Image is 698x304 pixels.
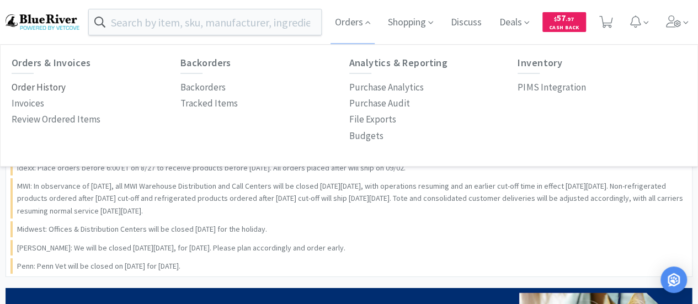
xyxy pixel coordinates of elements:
[566,15,574,23] span: . 97
[17,162,406,174] p: Idexx: Place orders before 6:00 ET on 8/27 to receive products before [DATE]. All orders placed a...
[660,266,687,293] div: Open Intercom Messenger
[12,79,66,95] a: Order History
[554,15,557,23] span: $
[12,95,44,111] a: Invoices
[349,79,424,95] a: Purchase Analytics
[12,80,66,95] p: Order History
[518,57,686,68] h6: Inventory
[12,57,180,68] h6: Orders & Invoices
[17,242,345,254] p: [PERSON_NAME]: We will be closed [DATE][DATE], for [DATE]. Please plan accordingly and order early.
[554,13,574,23] span: 57
[17,180,683,217] p: MWI: In observance of [DATE], all MWI Warehouse Distribution and Call Centers will be closed [DAT...
[518,79,585,95] a: PIMS Integration
[349,129,383,143] p: Budgets
[549,25,579,32] span: Cash Back
[349,96,410,111] p: Purchase Audit
[180,57,349,68] h6: Backorders
[349,57,518,68] h6: Analytics & Reporting
[12,96,44,111] p: Invoices
[349,80,424,95] p: Purchase Analytics
[180,79,226,95] a: Backorders
[446,18,486,28] a: Discuss
[180,80,226,95] p: Backorders
[17,223,267,235] p: Midwest: Offices & Distribution Centers will be closed [DATE] for the holiday.
[349,95,410,111] a: Purchase Audit
[349,112,396,127] p: File Exports
[12,111,100,127] a: Review Ordered Items
[518,80,585,95] p: PIMS Integration
[349,128,383,144] a: Budgets
[180,95,238,111] a: Tracked Items
[349,111,396,127] a: File Exports
[542,7,586,37] a: $57.97Cash Back
[89,9,321,35] input: Search by item, sku, manufacturer, ingredient, size...
[17,260,180,272] p: Penn: Penn Vet will be closed on [DATE] for [DATE].
[6,14,79,29] img: b17b0d86f29542b49a2f66beb9ff811a.png
[180,96,238,111] p: Tracked Items
[12,112,100,127] p: Review Ordered Items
